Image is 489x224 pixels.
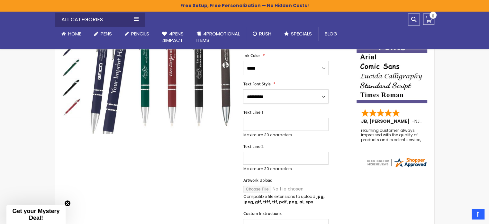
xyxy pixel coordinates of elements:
[196,30,240,44] span: 4PROMOTIONAL ITEMS
[423,14,434,25] a: 0
[243,81,270,87] span: Text Font Style
[243,194,329,204] p: Compatible file extensions to upload:
[436,207,489,224] iframe: Google Customer Reviews
[61,57,81,77] div: Custom Soft Touch Metal Pen - Stylus Top
[432,13,434,19] span: 0
[162,30,184,44] span: 4Pens 4impact
[366,164,428,170] a: 4pens.com certificate URL
[361,118,412,124] span: JB, [PERSON_NAME]
[6,205,66,224] div: Get your Mystery Deal!Close teaser
[118,27,156,41] a: Pencils
[156,27,190,48] a: 4Pens4impact
[414,118,422,124] span: NJ
[131,30,149,37] span: Pencils
[243,53,260,58] span: Ink Color
[64,200,71,207] button: Close teaser
[243,166,329,171] p: Maximum 30 characters
[243,110,263,115] span: Text Line 1
[243,132,329,138] p: Maximum 30 characters
[243,144,263,149] span: Text Line 2
[366,157,428,168] img: 4pens.com widget logo
[318,27,344,41] a: Blog
[88,27,118,41] a: Pens
[61,98,81,117] img: Custom Soft Touch Metal Pen - Stylus Top
[361,128,423,142] div: returning customer, always impressed with the quality of products and excelent service, will retu...
[412,118,468,124] span: - ,
[357,41,427,103] img: font-personalization-examples
[325,30,337,37] span: Blog
[68,30,81,37] span: Home
[278,27,318,41] a: Specials
[243,178,272,183] span: Artwork Upload
[243,211,281,216] span: Custom Instructions
[190,27,246,48] a: 4PROMOTIONALITEMS
[61,77,81,97] div: Custom Soft Touch Metal Pen - Stylus Top
[259,30,271,37] span: Rush
[61,58,81,77] img: Custom Soft Touch Metal Pen - Stylus Top
[61,97,81,117] div: Custom Soft Touch Metal Pen - Stylus Top
[246,27,278,41] a: Rush
[55,27,88,41] a: Home
[12,208,59,221] span: Get your Mystery Deal!
[243,194,324,204] strong: jpg, jpeg, gif, tiff, tif, pdf, png, ai, eps
[291,30,312,37] span: Specials
[55,13,145,27] div: All Categories
[101,30,112,37] span: Pens
[61,78,81,97] img: Custom Soft Touch Metal Pen - Stylus Top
